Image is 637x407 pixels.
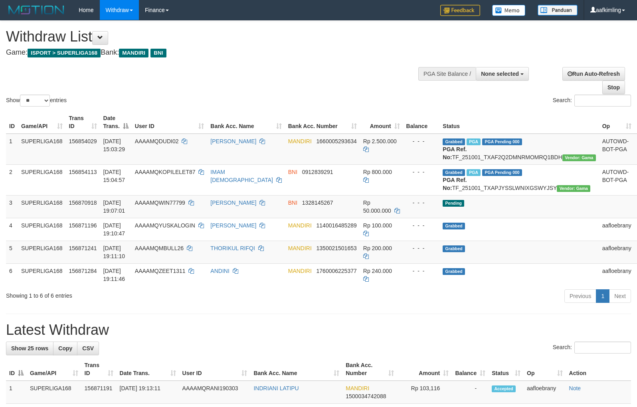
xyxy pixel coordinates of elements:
[117,358,179,381] th: Date Trans.: activate to sort column ascending
[406,267,437,275] div: - - -
[443,146,467,160] b: PGA Ref. No:
[69,169,97,175] span: 156854113
[443,223,465,229] span: Grabbed
[135,222,195,229] span: AAAAMQYUSKALOGIN
[342,358,397,381] th: Bank Acc. Number: activate to sort column ascending
[482,138,522,145] span: PGA Pending
[317,268,357,274] span: Copy 1760006225377 to clipboard
[553,342,631,354] label: Search:
[18,111,66,134] th: Game/API: activate to sort column ascending
[103,222,125,237] span: [DATE] 19:10:47
[317,245,357,251] span: Copy 1350021501653 to clipboard
[210,268,229,274] a: ANDINI
[553,95,631,107] label: Search:
[363,268,392,274] span: Rp 240.000
[210,200,256,206] a: [PERSON_NAME]
[363,138,397,144] span: Rp 2.500.000
[285,111,360,134] th: Bank Acc. Number: activate to sort column ascending
[210,245,255,251] a: THORIKUL RIFQI
[288,245,312,251] span: MANDIRI
[599,241,635,263] td: aafloebrany
[6,111,18,134] th: ID
[452,381,489,404] td: -
[406,137,437,145] div: - - -
[69,222,97,229] span: 156871196
[6,263,18,286] td: 6
[103,200,125,214] span: [DATE] 19:07:01
[609,289,631,303] a: Next
[6,288,259,300] div: Showing 1 to 6 of 6 entries
[557,185,590,192] span: Vendor URL: https://trx31.1velocity.biz
[179,358,251,381] th: User ID: activate to sort column ascending
[6,4,67,16] img: MOTION_logo.png
[599,218,635,241] td: aafloebrany
[81,358,117,381] th: Trans ID: activate to sort column ascending
[18,263,66,286] td: SUPERLIGA168
[82,345,94,352] span: CSV
[58,345,72,352] span: Copy
[132,111,208,134] th: User ID: activate to sort column ascending
[406,199,437,207] div: - - -
[397,381,452,404] td: Rp 103,116
[207,111,285,134] th: Bank Acc. Name: activate to sort column ascending
[6,49,417,57] h4: Game: Bank:
[28,49,101,57] span: ISPORT > SUPERLIGA168
[6,164,18,195] td: 2
[18,195,66,218] td: SUPERLIGA168
[467,169,481,176] span: Marked by aafchhiseyha
[6,381,27,404] td: 1
[569,385,581,391] a: Note
[443,245,465,252] span: Grabbed
[346,385,369,391] span: MANDIRI
[443,169,465,176] span: Grabbed
[288,268,312,274] span: MANDIRI
[418,67,476,81] div: PGA Site Balance /
[524,381,566,404] td: aafloebrany
[566,358,631,381] th: Action
[574,342,631,354] input: Search:
[69,138,97,144] span: 156854029
[253,385,299,391] a: INDRIANI LATIPU
[492,5,526,16] img: Button%20Memo.svg
[135,200,185,206] span: AAAAMQWIN77799
[6,95,67,107] label: Show entries
[100,111,132,134] th: Date Trans.: activate to sort column descending
[363,200,391,214] span: Rp 50.000.000
[11,345,48,352] span: Show 25 rows
[117,381,179,404] td: [DATE] 19:13:11
[302,200,333,206] span: Copy 1328145267 to clipboard
[443,268,465,275] span: Grabbed
[363,222,392,229] span: Rp 100.000
[467,138,481,145] span: Marked by aafsoycanthlai
[302,169,333,175] span: Copy 0912839291 to clipboard
[439,111,599,134] th: Status
[250,358,342,381] th: Bank Acc. Name: activate to sort column ascending
[6,134,18,165] td: 1
[81,381,117,404] td: 156871191
[346,393,386,399] span: Copy 1500034742088 to clipboard
[443,177,467,191] b: PGA Ref. No:
[103,169,125,183] span: [DATE] 15:04:57
[476,67,529,81] button: None selected
[489,358,524,381] th: Status: activate to sort column ascending
[481,71,519,77] span: None selected
[103,245,125,259] span: [DATE] 19:11:10
[27,381,81,404] td: SUPERLIGA168
[360,111,403,134] th: Amount: activate to sort column ascending
[210,222,256,229] a: [PERSON_NAME]
[363,245,392,251] span: Rp 200.000
[599,164,635,195] td: AUTOWD-BOT-PGA
[397,358,452,381] th: Amount: activate to sort column ascending
[363,169,392,175] span: Rp 800.000
[66,111,100,134] th: Trans ID: activate to sort column ascending
[602,81,625,94] a: Stop
[288,169,297,175] span: BNI
[210,169,273,183] a: IMAM [DEMOGRAPHIC_DATA]
[317,138,357,144] span: Copy 1660005293634 to clipboard
[564,289,596,303] a: Previous
[443,200,464,207] span: Pending
[6,342,53,355] a: Show 25 rows
[135,138,179,144] span: AAAAMQDUDI02
[452,358,489,381] th: Balance: activate to sort column ascending
[406,168,437,176] div: - - -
